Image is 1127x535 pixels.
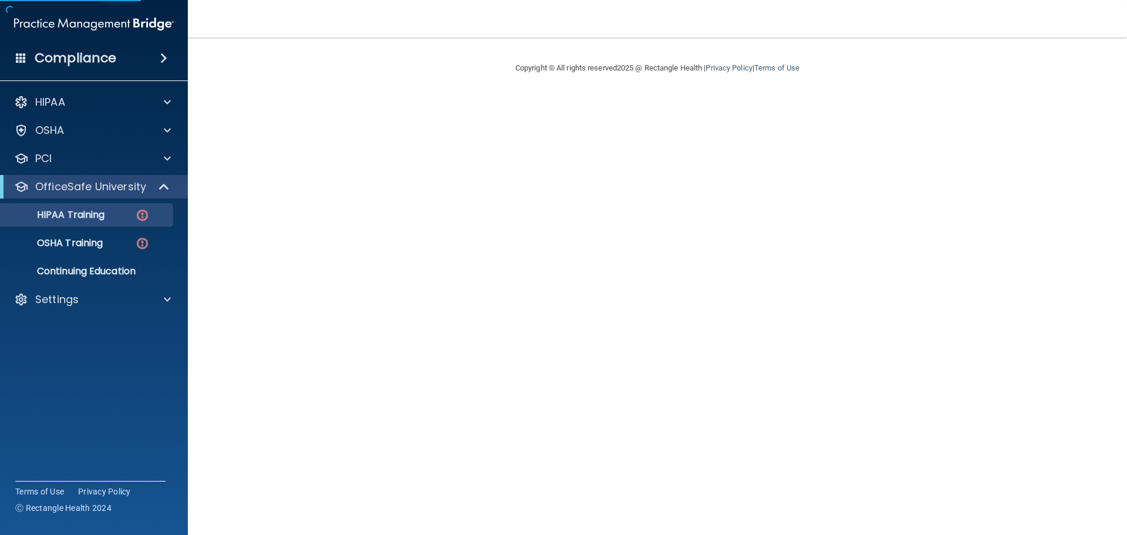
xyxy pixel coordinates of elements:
a: Terms of Use [15,486,64,497]
p: Continuing Education [8,265,168,277]
h4: Compliance [35,50,116,66]
a: Privacy Policy [78,486,131,497]
img: danger-circle.6113f641.png [135,208,150,223]
a: OSHA [14,123,171,137]
a: PCI [14,152,171,166]
p: Settings [35,292,79,307]
img: danger-circle.6113f641.png [135,236,150,251]
span: Ⓒ Rectangle Health 2024 [15,502,112,514]
a: Terms of Use [754,63,799,72]
a: OfficeSafe University [14,180,170,194]
a: Settings [14,292,171,307]
p: OSHA [35,123,65,137]
p: PCI [35,152,52,166]
p: OSHA Training [8,237,103,249]
p: OfficeSafe University [35,180,146,194]
img: PMB logo [14,12,174,36]
p: HIPAA Training [8,209,104,221]
a: Privacy Policy [706,63,752,72]
a: HIPAA [14,95,171,109]
p: HIPAA [35,95,65,109]
div: Copyright © All rights reserved 2025 @ Rectangle Health | | [443,49,872,87]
